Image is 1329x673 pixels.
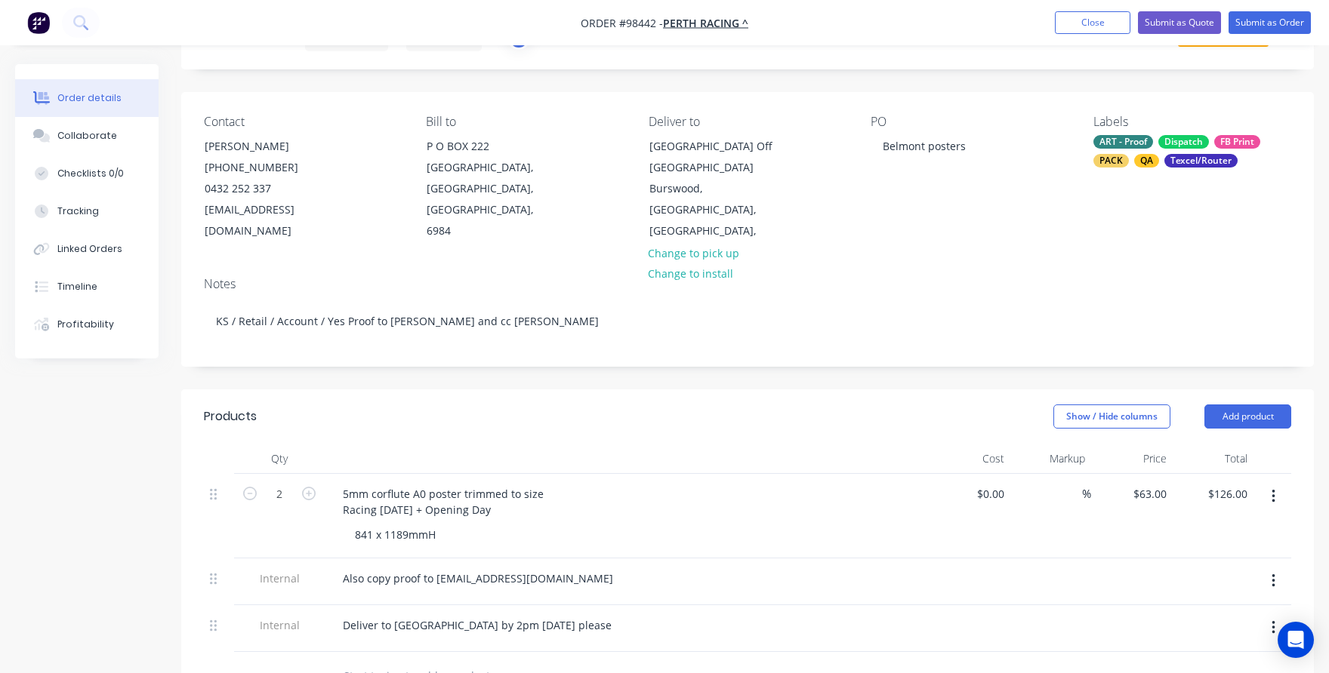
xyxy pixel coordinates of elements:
[240,617,319,633] span: Internal
[1053,404,1170,429] button: Show / Hide columns
[1091,444,1173,474] div: Price
[1214,135,1260,149] div: FB Print
[1010,444,1092,474] div: Markup
[57,204,99,218] div: Tracking
[1229,11,1311,34] button: Submit as Order
[1082,485,1091,502] span: %
[414,135,565,242] div: P O BOX 222[GEOGRAPHIC_DATA], [GEOGRAPHIC_DATA], [GEOGRAPHIC_DATA], 6984
[426,115,624,129] div: Bill to
[637,135,788,242] div: [GEOGRAPHIC_DATA] Off [GEOGRAPHIC_DATA]Burswood, [GEOGRAPHIC_DATA], [GEOGRAPHIC_DATA],
[649,178,775,241] div: Burswood, [GEOGRAPHIC_DATA], [GEOGRAPHIC_DATA],
[15,268,159,306] button: Timeline
[1093,154,1129,167] div: PACK
[204,407,257,426] div: Products
[204,298,1291,344] div: KS / Retail / Account / Yes Proof to [PERSON_NAME] and cc [PERSON_NAME]
[192,135,343,242] div: [PERSON_NAME][PHONE_NUMBER]0432 252 337[EMAIL_ADDRESS][DOMAIN_NAME]
[1204,404,1291,429] button: Add product
[204,277,1291,291] div: Notes
[581,16,663,30] span: Order #98442 -
[15,117,159,155] button: Collaborate
[57,280,97,293] div: Timeline
[234,444,325,474] div: Qty
[57,91,122,105] div: Order details
[205,199,330,241] div: [EMAIL_ADDRESS][DOMAIN_NAME]
[929,444,1010,474] div: Cost
[343,524,448,545] div: 841 x 1189mmH
[57,242,122,256] div: Linked Orders
[57,129,117,143] div: Collaborate
[427,157,552,241] div: [GEOGRAPHIC_DATA], [GEOGRAPHIC_DATA], [GEOGRAPHIC_DATA], 6984
[1134,154,1159,167] div: QA
[1138,11,1221,34] button: Submit as Quote
[15,306,159,343] button: Profitability
[15,192,159,230] button: Tracking
[15,230,159,268] button: Linked Orders
[240,570,319,586] span: Internal
[427,136,552,157] div: P O BOX 222
[1164,154,1238,167] div: Texcel/Router
[27,11,50,34] img: Factory
[57,167,124,180] div: Checklists 0/0
[1055,11,1130,34] button: Close
[640,242,748,263] button: Change to pick up
[871,135,978,157] div: Belmont posters
[331,483,559,521] div: 5mm corflute A0 poster trimmed to size Racing [DATE] + Opening Day
[649,136,775,178] div: [GEOGRAPHIC_DATA] Off [GEOGRAPHIC_DATA]
[205,157,330,178] div: [PHONE_NUMBER]
[15,155,159,192] button: Checklists 0/0
[663,16,748,30] a: Perth Racing ^
[640,263,742,284] button: Change to install
[205,178,330,199] div: 0432 252 337
[57,318,114,331] div: Profitability
[1093,115,1291,129] div: Labels
[331,567,625,589] div: Also copy proof to [EMAIL_ADDRESS][DOMAIN_NAME]
[331,614,624,636] div: Deliver to [GEOGRAPHIC_DATA] by 2pm [DATE] please
[1173,444,1254,474] div: Total
[15,79,159,117] button: Order details
[1158,135,1209,149] div: Dispatch
[1278,622,1314,658] div: Open Intercom Messenger
[871,115,1068,129] div: PO
[1093,135,1153,149] div: ART - Proof
[649,115,846,129] div: Deliver to
[204,115,402,129] div: Contact
[205,136,330,157] div: [PERSON_NAME]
